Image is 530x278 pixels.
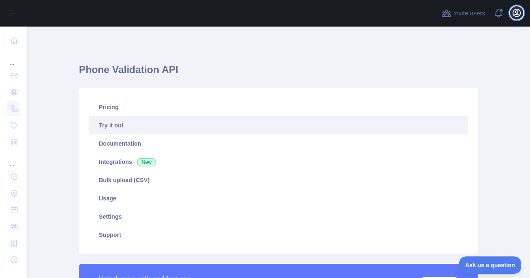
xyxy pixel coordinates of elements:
button: Invite users [440,7,487,20]
a: Support [89,226,468,244]
iframe: Toggle Customer Support [459,256,522,274]
div: ... [7,151,20,168]
a: Usage [89,189,468,207]
a: Try it out [89,116,468,134]
a: Integrations New [89,153,468,171]
a: Bulk upload (CSV) [89,171,468,189]
a: Pricing [89,98,468,116]
div: ... [7,50,20,66]
h1: Phone Validation API [79,63,478,83]
a: Settings [89,207,468,226]
span: New [137,158,156,166]
span: Invite users [453,9,485,18]
a: Documentation [89,134,468,153]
